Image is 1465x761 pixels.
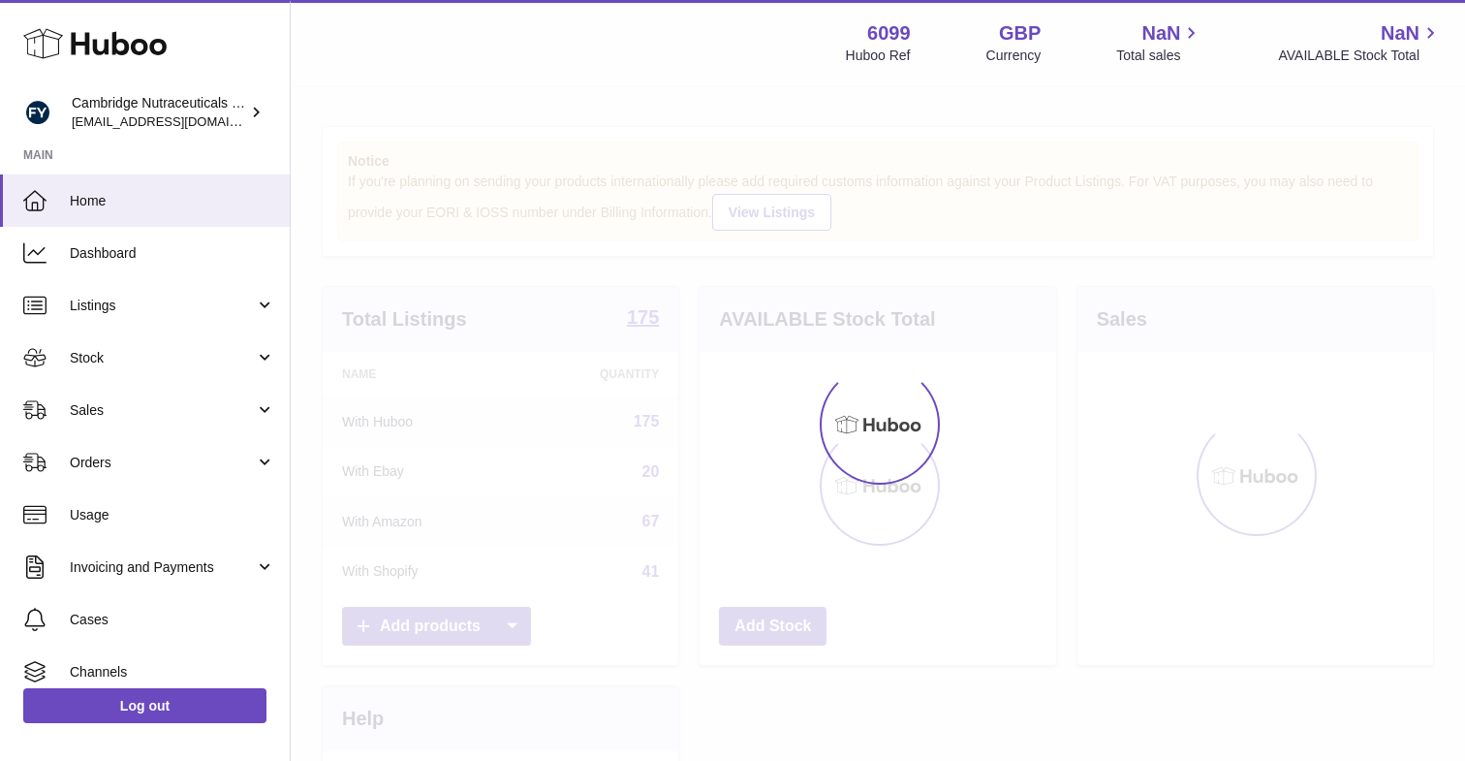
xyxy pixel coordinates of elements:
strong: 6099 [867,20,911,47]
span: Listings [70,297,255,315]
div: Huboo Ref [846,47,911,65]
div: Cambridge Nutraceuticals Ltd [72,94,246,131]
span: NaN [1141,20,1180,47]
span: Stock [70,349,255,367]
div: Currency [986,47,1042,65]
a: NaN AVAILABLE Stock Total [1278,20,1442,65]
span: Channels [70,663,275,682]
span: Dashboard [70,244,275,263]
span: [EMAIL_ADDRESS][DOMAIN_NAME] [72,113,285,129]
span: Home [70,192,275,210]
span: Usage [70,506,275,524]
span: Total sales [1116,47,1202,65]
strong: GBP [999,20,1041,47]
span: NaN [1381,20,1419,47]
span: AVAILABLE Stock Total [1278,47,1442,65]
span: Invoicing and Payments [70,558,255,577]
a: Log out [23,688,266,723]
span: Cases [70,611,275,629]
a: NaN Total sales [1116,20,1202,65]
span: Sales [70,401,255,420]
span: Orders [70,454,255,472]
img: internalAdmin-6099@internal.huboo.com [23,98,52,127]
